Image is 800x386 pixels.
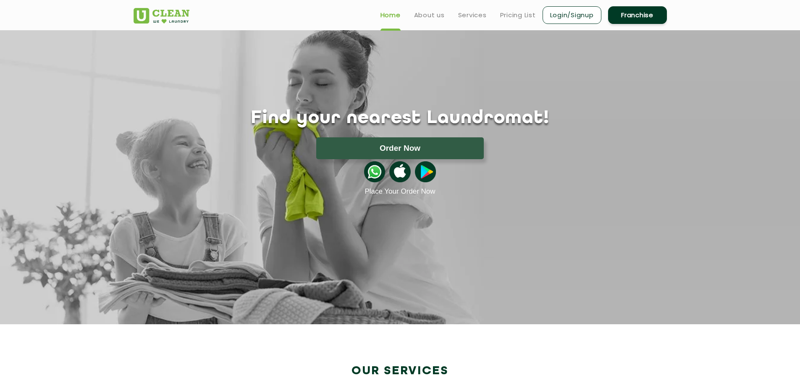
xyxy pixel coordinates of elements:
h1: Find your nearest Laundromat! [127,108,673,129]
a: Place Your Order Now [365,187,435,196]
a: Pricing List [500,10,536,20]
img: apple-icon.png [389,161,410,182]
img: UClean Laundry and Dry Cleaning [134,8,189,24]
img: whatsappicon.png [364,161,385,182]
a: Login/Signup [543,6,601,24]
img: playstoreicon.png [415,161,436,182]
button: Order Now [316,137,484,159]
a: Franchise [608,6,667,24]
h2: Our Services [134,364,667,378]
a: Home [380,10,401,20]
a: Services [458,10,487,20]
a: About us [414,10,445,20]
